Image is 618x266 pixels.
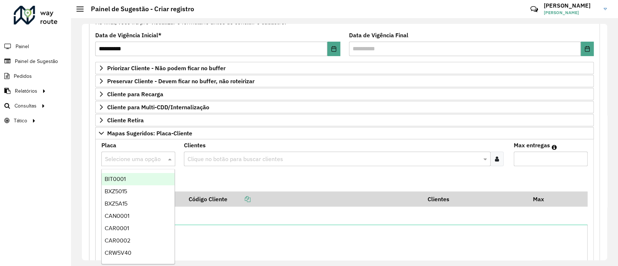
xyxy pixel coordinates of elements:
h2: Painel de Sugestão - Criar registro [84,5,194,13]
a: Contato Rápido [526,1,542,17]
a: Cliente Retira [95,114,594,126]
th: Clientes [422,191,528,207]
span: Cliente para Recarga [107,91,163,97]
button: Choose Date [327,42,340,56]
label: Data de Vigência Inicial [95,31,161,39]
h3: [PERSON_NAME] [544,2,598,9]
a: Mapas Sugeridos: Placa-Cliente [95,127,594,139]
span: CRW5V40 [105,250,131,256]
span: Cliente Retira [107,117,144,123]
a: Copiar [227,195,251,203]
label: Max entregas [514,141,550,149]
span: CAR0002 [105,237,130,244]
a: Cliente para Multi-CDD/Internalização [95,101,594,113]
span: [PERSON_NAME] [544,9,598,16]
span: Mapas Sugeridos: Placa-Cliente [107,130,192,136]
label: Clientes [184,141,206,149]
th: Max [528,191,557,207]
span: Preservar Cliente - Devem ficar no buffer, não roteirizar [107,78,255,84]
button: Choose Date [581,42,594,56]
em: Máximo de clientes que serão colocados na mesma rota com os clientes informados [552,144,557,150]
span: BXZ5015 [105,188,127,194]
span: Priorizar Cliente - Não podem ficar no buffer [107,65,226,71]
span: Tático [14,117,27,124]
span: Painel de Sugestão [15,58,58,65]
span: CAR0001 [105,225,129,231]
a: Preservar Cliente - Devem ficar no buffer, não roteirizar [95,75,594,87]
span: Cliente para Multi-CDD/Internalização [107,104,209,110]
label: Data de Vigência Final [349,31,408,39]
span: Relatórios [15,87,37,95]
a: Priorizar Cliente - Não podem ficar no buffer [95,62,594,74]
span: CAN0001 [105,213,129,219]
span: BXZ5A15 [105,200,127,207]
span: Consultas [14,102,37,110]
span: BIT0001 [105,176,126,182]
span: Pedidos [14,72,32,80]
a: Cliente para Recarga [95,88,594,100]
th: Código Cliente [184,191,422,207]
span: Painel [16,43,29,50]
ng-dropdown-panel: Options list [101,169,175,264]
label: Placa [101,141,116,149]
